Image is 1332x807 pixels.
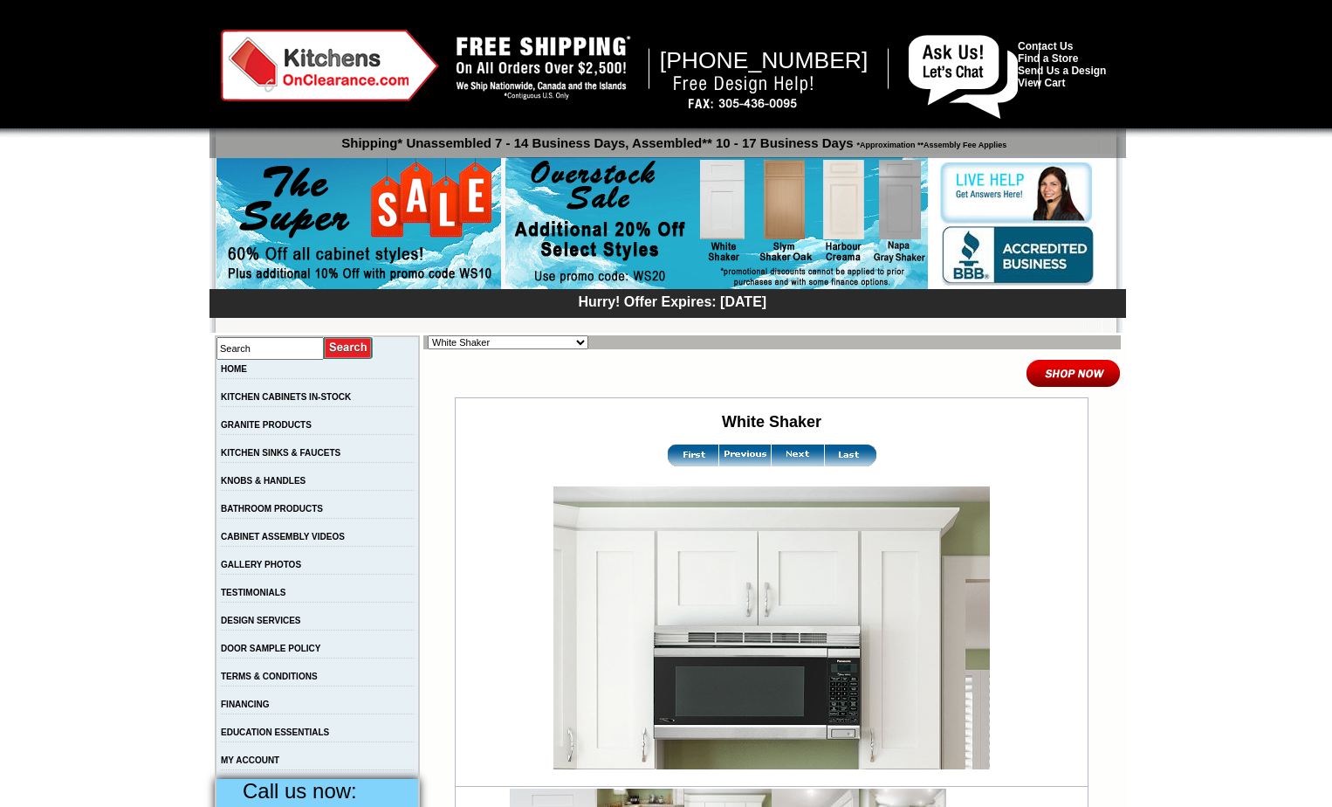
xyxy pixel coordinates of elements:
a: MY ACCOUNT [221,755,279,765]
a: GALLERY PHOTOS [221,560,301,569]
a: GRANITE PRODUCTS [221,420,312,430]
a: KNOBS & HANDLES [221,476,306,486]
p: Shipping* Unassembled 7 - 14 Business Days, Assembled** 10 - 17 Business Days [218,128,1126,150]
span: Call us now: [243,779,357,803]
img: Kitchens on Clearance Logo [221,30,439,101]
a: CABINET ASSEMBLY VIDEOS [221,532,345,541]
a: FINANCING [221,700,270,709]
div: Hurry! Offer Expires: [DATE] [218,292,1126,310]
h2: White Shaker [457,413,1086,431]
a: EDUCATION ESSENTIALS [221,728,329,737]
a: TESTIMONIALS [221,588,285,597]
a: View Cart [1018,77,1065,89]
input: Submit [324,336,374,360]
a: BATHROOM PRODUCTS [221,504,323,514]
a: Send Us a Design [1018,65,1106,77]
span: *Approximation **Assembly Fee Applies [854,136,1007,149]
a: TERMS & CONDITIONS [221,672,318,681]
span: [PHONE_NUMBER] [660,47,869,73]
a: Contact Us [1018,40,1073,52]
a: Find a Store [1018,52,1078,65]
a: KITCHEN CABINETS IN-STOCK [221,392,351,402]
a: HOME [221,364,247,374]
a: KITCHEN SINKS & FAUCETS [221,448,340,458]
a: DOOR SAMPLE POLICY [221,644,320,653]
a: DESIGN SERVICES [221,616,301,625]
